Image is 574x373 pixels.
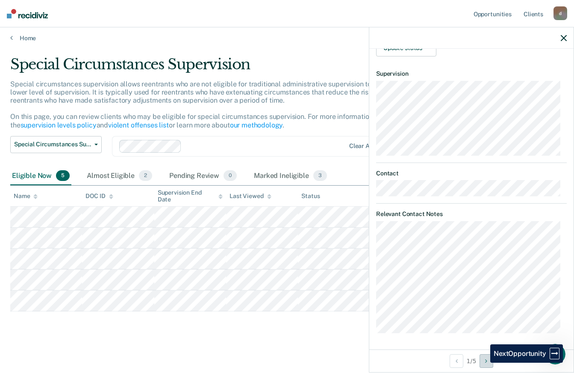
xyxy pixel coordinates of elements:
[376,70,567,77] dt: Supervision
[108,121,169,129] a: violent offenses list
[21,121,97,129] a: supervision levels policy
[553,6,567,20] div: d
[168,167,238,186] div: Pending Review
[56,170,70,181] span: 5
[230,121,283,129] a: our methodology
[545,344,565,364] iframe: Intercom live chat
[139,170,152,181] span: 2
[230,192,271,200] div: Last Viewed
[10,34,564,42] a: Home
[85,192,113,200] div: DOC ID
[252,167,329,186] div: Marked Ineligible
[10,167,71,186] div: Eligible Now
[85,167,154,186] div: Almost Eligible
[7,9,48,18] img: Recidiviz
[158,189,223,204] div: Supervision End Date
[10,56,441,80] div: Special Circumstances Supervision
[14,141,91,148] span: Special Circumstances Supervision
[349,142,386,150] div: Clear agents
[480,354,493,368] button: Next Opportunity
[10,80,430,129] p: Special circumstances supervision allows reentrants who are not eligible for traditional administ...
[369,349,574,372] div: 1 / 5
[301,192,320,200] div: Status
[14,192,38,200] div: Name
[376,170,567,177] dt: Contact
[450,354,463,368] button: Previous Opportunity
[376,210,567,218] dt: Relevant Contact Notes
[224,170,237,181] span: 0
[313,170,327,181] span: 3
